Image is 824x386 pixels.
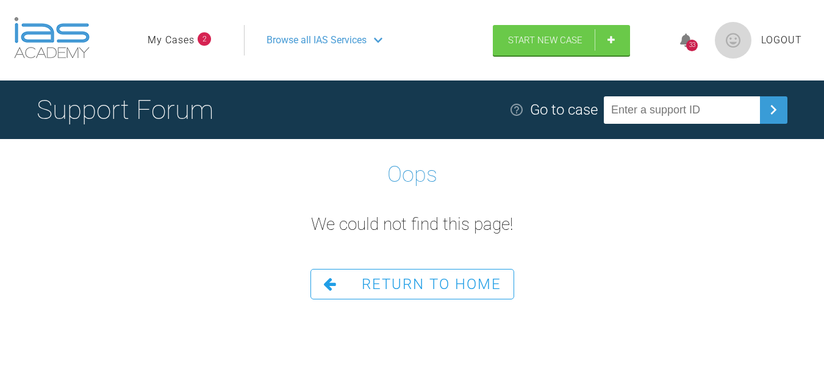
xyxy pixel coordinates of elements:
span: 2 [198,32,211,46]
span: Return To Home [362,276,501,293]
span: Browse all IAS Services [267,32,367,48]
a: Start New Case [493,25,630,55]
div: Go to case [530,98,598,121]
a: Logout [761,32,802,48]
h1: Support Forum [37,88,213,131]
span: Start New Case [508,35,582,46]
a: Return To Home [310,269,514,299]
input: Enter a support ID [604,96,760,124]
div: 33 [686,40,698,51]
h2: We could not find this page! [311,211,513,238]
img: profile.png [715,22,751,59]
a: My Cases [148,32,195,48]
img: chevronRight.28bd32b0.svg [764,100,783,120]
img: help.e70b9f3d.svg [509,102,524,117]
img: logo-light.3e3ef733.png [14,17,90,59]
h1: Oops [387,157,437,193]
